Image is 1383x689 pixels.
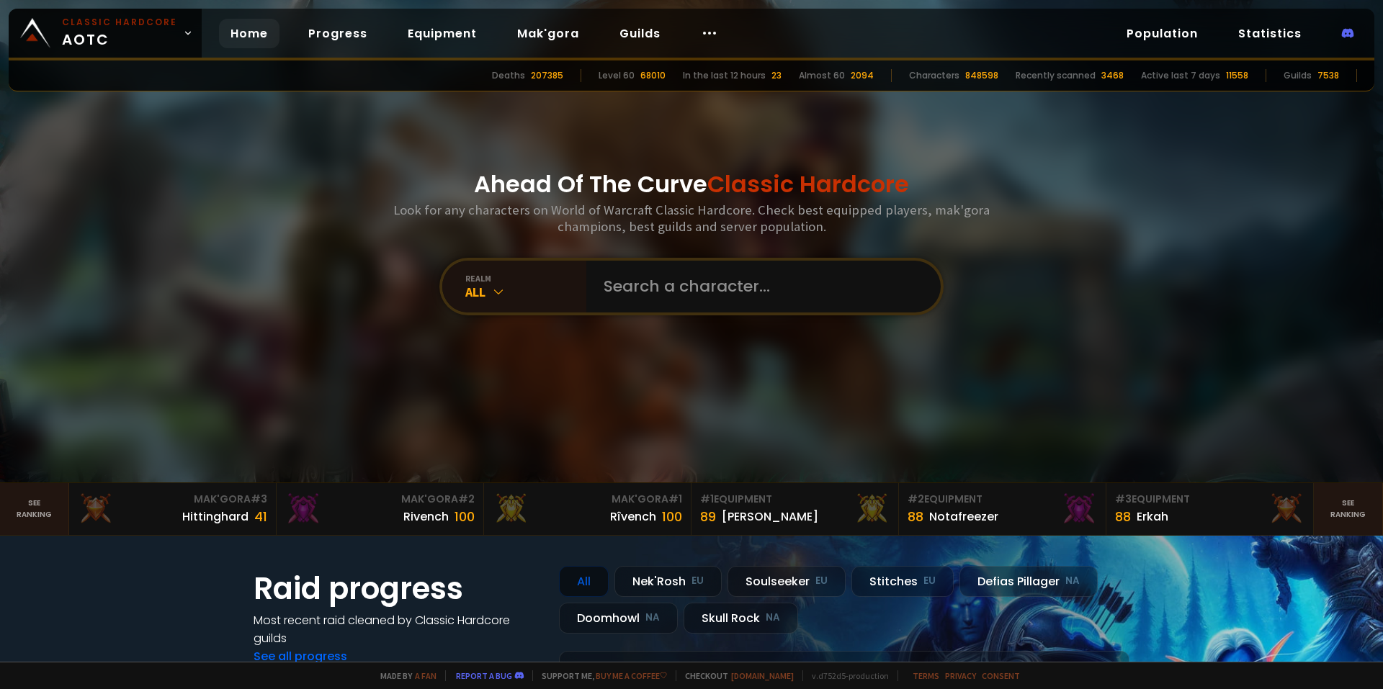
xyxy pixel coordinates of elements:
[929,508,998,526] div: Notafreezer
[1115,19,1209,48] a: Population
[251,492,267,506] span: # 3
[684,603,798,634] div: Skull Rock
[1065,574,1080,588] small: NA
[9,9,202,58] a: Classic HardcoreAOTC
[707,168,909,200] span: Classic Hardcore
[595,261,923,312] input: Search a character...
[662,507,682,526] div: 100
[728,566,846,597] div: Soulseeker
[1284,69,1312,82] div: Guilds
[415,670,437,681] a: a fan
[254,507,267,526] div: 41
[596,670,667,681] a: Buy me a coffee
[493,492,682,507] div: Mak'Gora
[959,566,1098,597] div: Defias Pillager
[465,284,586,300] div: All
[1106,483,1314,535] a: #3Equipment88Erkah
[1115,492,1304,507] div: Equipment
[1314,483,1383,535] a: Seeranking
[802,670,889,681] span: v. d752d5 - production
[722,508,818,526] div: [PERSON_NAME]
[610,508,656,526] div: Rîvench
[297,19,379,48] a: Progress
[532,670,667,681] span: Support me,
[923,574,936,588] small: EU
[640,69,666,82] div: 68010
[455,507,475,526] div: 100
[909,69,959,82] div: Characters
[683,69,766,82] div: In the last 12 hours
[531,69,563,82] div: 207385
[691,574,704,588] small: EU
[700,507,716,526] div: 89
[614,566,722,597] div: Nek'Rosh
[965,69,998,82] div: 848598
[277,483,484,535] a: Mak'Gora#2Rivench100
[372,670,437,681] span: Made by
[78,492,267,507] div: Mak'Gora
[559,603,678,634] div: Doomhowl
[815,574,828,588] small: EU
[668,492,682,506] span: # 1
[608,19,672,48] a: Guilds
[913,670,939,681] a: Terms
[474,167,909,202] h1: Ahead Of The Curve
[403,508,449,526] div: Rivench
[1226,69,1248,82] div: 11558
[484,483,691,535] a: Mak'Gora#1Rîvench100
[285,492,475,507] div: Mak'Gora
[465,273,586,284] div: realm
[559,651,1129,689] a: [DATE]zgpetri on godDefias Pillager8 /90
[219,19,279,48] a: Home
[899,483,1106,535] a: #2Equipment88Notafreezer
[396,19,488,48] a: Equipment
[1115,507,1131,526] div: 88
[254,611,542,647] h4: Most recent raid cleaned by Classic Hardcore guilds
[1137,508,1168,526] div: Erkah
[388,202,995,235] h3: Look for any characters on World of Warcraft Classic Hardcore. Check best equipped players, mak'g...
[254,648,347,665] a: See all progress
[731,670,794,681] a: [DOMAIN_NAME]
[559,566,609,597] div: All
[1227,19,1313,48] a: Statistics
[1317,69,1339,82] div: 7538
[1101,69,1124,82] div: 3468
[62,16,177,29] small: Classic Hardcore
[908,492,1097,507] div: Equipment
[254,566,542,611] h1: Raid progress
[908,492,924,506] span: # 2
[492,69,525,82] div: Deaths
[700,492,714,506] span: # 1
[645,611,660,625] small: NA
[771,69,782,82] div: 23
[506,19,591,48] a: Mak'gora
[1115,492,1132,506] span: # 3
[1141,69,1220,82] div: Active last 7 days
[1016,69,1096,82] div: Recently scanned
[458,492,475,506] span: # 2
[908,507,923,526] div: 88
[676,670,794,681] span: Checkout
[982,670,1020,681] a: Consent
[700,492,890,507] div: Equipment
[799,69,845,82] div: Almost 60
[945,670,976,681] a: Privacy
[69,483,277,535] a: Mak'Gora#3Hittinghard41
[851,566,954,597] div: Stitches
[766,611,780,625] small: NA
[182,508,249,526] div: Hittinghard
[691,483,899,535] a: #1Equipment89[PERSON_NAME]
[456,670,512,681] a: Report a bug
[62,16,177,50] span: AOTC
[851,69,874,82] div: 2094
[599,69,635,82] div: Level 60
